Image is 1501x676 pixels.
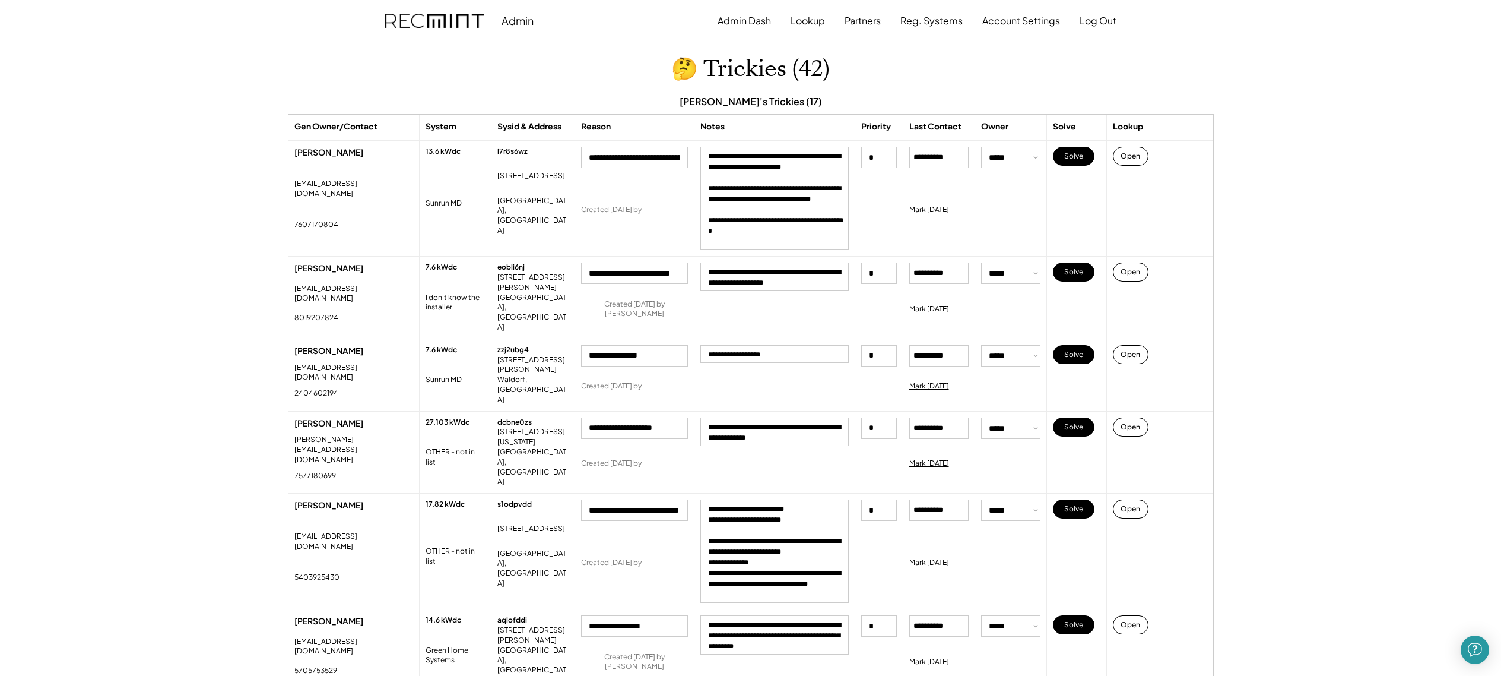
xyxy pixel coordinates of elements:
div: Open Intercom Messenger [1461,636,1489,664]
div: [EMAIL_ADDRESS][DOMAIN_NAME] [294,179,413,199]
div: s1odpvdd [497,500,532,510]
button: Open [1113,615,1148,634]
div: [PERSON_NAME] [294,615,413,627]
div: 8019207824 [294,313,338,323]
div: OTHER - not in list [426,447,485,467]
div: aqlofddi [497,615,527,626]
button: Admin Dash [718,9,771,33]
button: Open [1113,500,1148,519]
div: Created [DATE] by [581,459,642,469]
button: Solve [1053,615,1094,634]
div: [PERSON_NAME]'s Trickies (17) [680,95,822,108]
div: Lookup [1113,121,1143,132]
div: [PERSON_NAME] [294,263,413,274]
img: recmint-logotype%403x.png [385,14,484,29]
button: Solve [1053,147,1094,166]
div: 14.6 kWdc [426,615,461,626]
div: OTHER - not in list [426,547,485,567]
div: Last Contact [909,121,961,132]
div: [STREET_ADDRESS] [497,524,565,534]
div: Priority [861,121,891,132]
button: Account Settings [982,9,1060,33]
button: Solve [1053,263,1094,282]
h1: 🤔 Trickies (42) [671,55,830,83]
div: 7577180699 [294,471,336,481]
div: Created [DATE] by [581,558,642,568]
div: Waldorf, [GEOGRAPHIC_DATA] [497,375,569,405]
div: 13.6 kWdc [426,147,461,157]
div: [STREET_ADDRESS] [497,427,565,437]
button: Solve [1053,345,1094,364]
div: l7r8s6wz [497,147,528,157]
div: Gen Owner/Contact [294,121,377,132]
div: Mark [DATE] [909,304,949,314]
div: Mark [DATE] [909,657,949,667]
div: Admin [502,14,534,27]
button: Solve [1053,418,1094,437]
div: dcbne0zs [497,418,532,428]
div: [US_STATE][GEOGRAPHIC_DATA], [GEOGRAPHIC_DATA] [497,437,569,487]
div: Green Home Systems [426,646,485,666]
button: Log Out [1080,9,1116,33]
div: [PERSON_NAME] [294,500,413,511]
div: [GEOGRAPHIC_DATA], [GEOGRAPHIC_DATA] [497,196,569,236]
div: [GEOGRAPHIC_DATA], [GEOGRAPHIC_DATA] [497,293,569,333]
div: 2404602194 [294,388,338,399]
div: Solve [1053,121,1076,132]
div: System [426,121,456,132]
div: Mark [DATE] [909,205,949,215]
div: Mark [DATE] [909,381,949,391]
div: 7.6 kWdc [426,345,457,355]
div: [EMAIL_ADDRESS][DOMAIN_NAME] [294,637,413,657]
div: 5705753529 [294,666,337,676]
button: Partners [845,9,881,33]
div: 27.103 kWdc [426,418,469,428]
div: 5403925430 [294,573,339,583]
button: Open [1113,147,1148,166]
div: Mark [DATE] [909,459,949,469]
div: Sunrun MD [426,198,462,209]
button: Solve [1053,500,1094,519]
div: Sunrun MD [426,375,462,385]
div: 7607170804 [294,220,338,230]
div: [PERSON_NAME] [294,418,413,429]
div: Created [DATE] by [PERSON_NAME] [581,299,688,320]
div: Created [DATE] by [581,205,642,215]
div: [STREET_ADDRESS] [497,171,565,181]
button: Open [1113,263,1148,282]
div: [EMAIL_ADDRESS][DOMAIN_NAME] [294,532,413,552]
div: 7.6 kWdc [426,263,457,273]
div: Sysid & Address [497,121,561,132]
div: [PERSON_NAME] [294,345,413,357]
div: Reason [581,121,611,132]
div: Mark [DATE] [909,558,949,568]
button: Open [1113,418,1148,437]
div: 17.82 kWdc [426,500,465,510]
div: [STREET_ADDRESS][PERSON_NAME] [497,273,569,293]
div: [PERSON_NAME][EMAIL_ADDRESS][DOMAIN_NAME] [294,435,413,465]
div: [GEOGRAPHIC_DATA], [GEOGRAPHIC_DATA] [497,549,569,589]
div: Created [DATE] by [PERSON_NAME] [581,652,688,672]
div: [STREET_ADDRESS][PERSON_NAME] [497,355,569,375]
div: Owner [981,121,1008,132]
button: Lookup [791,9,825,33]
div: eobli6nj [497,263,525,273]
div: Created [DATE] by [581,381,642,391]
button: Open [1113,345,1148,364]
button: Reg. Systems [900,9,963,33]
div: [EMAIL_ADDRESS][DOMAIN_NAME] [294,363,413,383]
div: Notes [700,121,725,132]
div: [EMAIL_ADDRESS][DOMAIN_NAME] [294,284,413,304]
div: [PERSON_NAME] [294,147,413,159]
div: I don't know the installer [426,293,485,313]
div: zzj2ubg4 [497,345,529,355]
div: [STREET_ADDRESS][PERSON_NAME] [497,626,569,646]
